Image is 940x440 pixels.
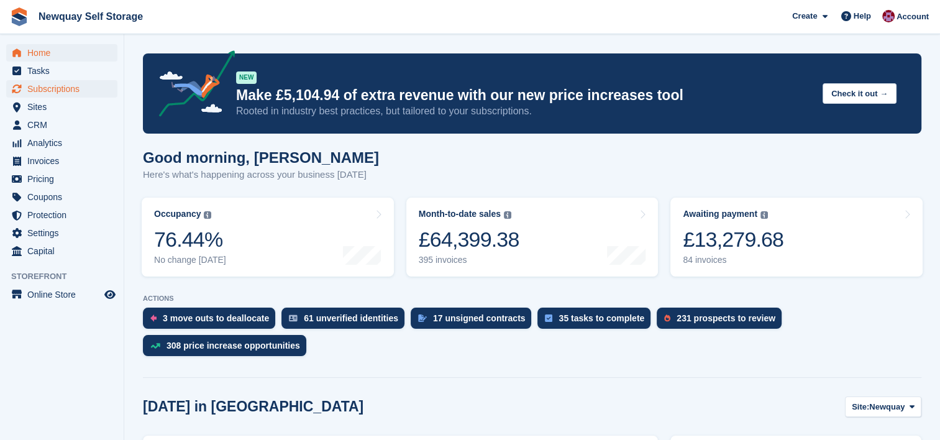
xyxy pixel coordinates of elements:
span: Capital [27,242,102,260]
p: Make £5,104.94 of extra revenue with our new price increases tool [236,86,813,104]
div: Awaiting payment [683,209,757,219]
span: Site: [852,401,869,413]
a: 61 unverified identities [281,308,411,335]
span: Create [792,10,817,22]
img: move_outs_to_deallocate_icon-f764333ba52eb49d3ac5e1228854f67142a1ed5810a6f6cc68b1a99e826820c5.svg [150,314,157,322]
span: Invoices [27,152,102,170]
a: Month-to-date sales £64,399.38 395 invoices [406,198,659,277]
span: Analytics [27,134,102,152]
div: 76.44% [154,227,226,252]
div: Month-to-date sales [419,209,501,219]
span: Account [897,11,929,23]
a: menu [6,116,117,134]
div: 231 prospects to review [677,313,775,323]
a: menu [6,188,117,206]
div: 17 unsigned contracts [433,313,526,323]
p: Here's what's happening across your business [DATE] [143,168,379,182]
a: 35 tasks to complete [537,308,657,335]
div: NEW [236,71,257,84]
img: stora-icon-8386f47178a22dfd0bd8f6a31ec36ba5ce8667c1dd55bd0f319d3a0aa187defe.svg [10,7,29,26]
div: 84 invoices [683,255,783,265]
div: No change [DATE] [154,255,226,265]
div: 35 tasks to complete [559,313,644,323]
a: Occupancy 76.44% No change [DATE] [142,198,394,277]
a: menu [6,98,117,116]
span: Protection [27,206,102,224]
p: ACTIONS [143,295,921,303]
a: 308 price increase opportunities [143,335,313,362]
img: contract_signature_icon-13c848040528278c33f63329250d36e43548de30e8caae1d1a13099fd9432cc5.svg [418,314,427,322]
img: Paul Upson [882,10,895,22]
img: icon-info-grey-7440780725fd019a000dd9b08b2336e03edf1995a4989e88bcd33f0948082b44.svg [504,211,511,219]
a: Awaiting payment £13,279.68 84 invoices [670,198,923,277]
a: menu [6,44,117,62]
button: Site: Newquay [845,396,921,417]
img: icon-info-grey-7440780725fd019a000dd9b08b2336e03edf1995a4989e88bcd33f0948082b44.svg [760,211,768,219]
span: Online Store [27,286,102,303]
a: menu [6,286,117,303]
a: 3 move outs to deallocate [143,308,281,335]
span: Storefront [11,270,124,283]
a: menu [6,206,117,224]
a: menu [6,80,117,98]
img: price-adjustments-announcement-icon-8257ccfd72463d97f412b2fc003d46551f7dbcb40ab6d574587a9cd5c0d94... [148,50,235,121]
h2: [DATE] in [GEOGRAPHIC_DATA] [143,398,363,415]
div: £64,399.38 [419,227,519,252]
a: menu [6,134,117,152]
h1: Good morning, [PERSON_NAME] [143,149,379,166]
img: price_increase_opportunities-93ffe204e8149a01c8c9dc8f82e8f89637d9d84a8eef4429ea346261dce0b2c0.svg [150,343,160,349]
a: 17 unsigned contracts [411,308,538,335]
div: 3 move outs to deallocate [163,313,269,323]
img: icon-info-grey-7440780725fd019a000dd9b08b2336e03edf1995a4989e88bcd33f0948082b44.svg [204,211,211,219]
button: Check it out → [823,83,897,104]
span: Sites [27,98,102,116]
a: Newquay Self Storage [34,6,148,27]
span: Pricing [27,170,102,188]
img: verify_identity-adf6edd0f0f0b5bbfe63781bf79b02c33cf7c696d77639b501bdc392416b5a36.svg [289,314,298,322]
a: menu [6,224,117,242]
a: Preview store [103,287,117,302]
div: 308 price increase opportunities [167,341,300,351]
span: Newquay [869,401,905,413]
p: Rooted in industry best practices, but tailored to your subscriptions. [236,104,813,118]
span: Tasks [27,62,102,80]
span: Subscriptions [27,80,102,98]
span: CRM [27,116,102,134]
span: Help [854,10,871,22]
a: 231 prospects to review [657,308,788,335]
a: menu [6,170,117,188]
span: Coupons [27,188,102,206]
span: Home [27,44,102,62]
img: task-75834270c22a3079a89374b754ae025e5fb1db73e45f91037f5363f120a921f8.svg [545,314,552,322]
span: Settings [27,224,102,242]
a: menu [6,242,117,260]
div: 61 unverified identities [304,313,398,323]
div: 395 invoices [419,255,519,265]
img: prospect-51fa495bee0391a8d652442698ab0144808aea92771e9ea1ae160a38d050c398.svg [664,314,670,322]
a: menu [6,152,117,170]
div: £13,279.68 [683,227,783,252]
div: Occupancy [154,209,201,219]
a: menu [6,62,117,80]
